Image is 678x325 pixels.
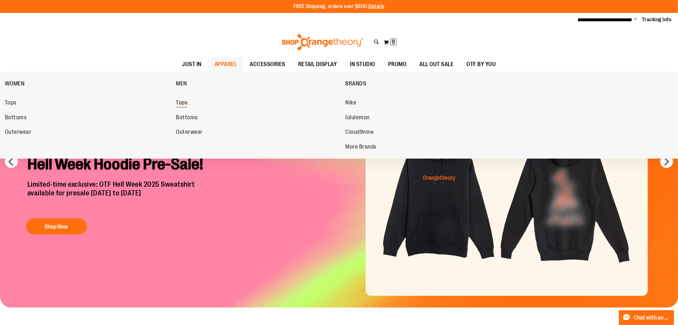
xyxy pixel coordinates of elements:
span: Chat with an Expert [634,315,670,321]
span: OTF BY YOU [467,57,496,72]
a: Tracking Info [642,16,672,23]
span: More Brands [346,143,377,152]
span: Tops [5,99,16,107]
img: Shop Orangetheory [281,34,364,50]
span: RETAIL DISPLAY [298,57,337,72]
span: APPAREL [215,57,237,72]
p: Limited-time exclusive: OTF Hell Week 2025 Sweatshirt available for presale [DATE] to [DATE] [23,180,215,212]
span: Bottoms [176,114,198,122]
span: BRANDS [346,80,367,88]
span: 9 [392,39,395,45]
span: Outerwear [176,129,203,137]
span: JUST IN [182,57,202,72]
button: Account menu [634,16,637,23]
span: lululemon [346,114,370,122]
button: Shop Now [26,218,87,234]
a: Hell Week Hoodie Pre-Sale! Limited-time exclusive: OTF Hell Week 2025 Sweatshirtavailable for pre... [23,150,215,238]
a: Details [369,4,385,9]
span: ACCESSORIES [250,57,285,72]
button: prev [5,155,18,168]
span: MEN [176,80,187,88]
span: Cloud9nine [346,129,374,137]
span: IN STUDIO [350,57,376,72]
button: Chat with an Expert [619,310,674,325]
span: PROMO [388,57,407,72]
span: Bottoms [5,114,27,122]
span: Tops [176,99,187,107]
span: WOMEN [5,80,25,88]
button: next [660,155,673,168]
span: Outerwear [5,129,32,137]
span: Nike [346,99,357,107]
h2: Hell Week Hoodie Pre-Sale! [23,150,215,180]
p: FREE Shipping, orders over $600. [293,3,385,10]
span: ALL OUT SALE [420,57,454,72]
